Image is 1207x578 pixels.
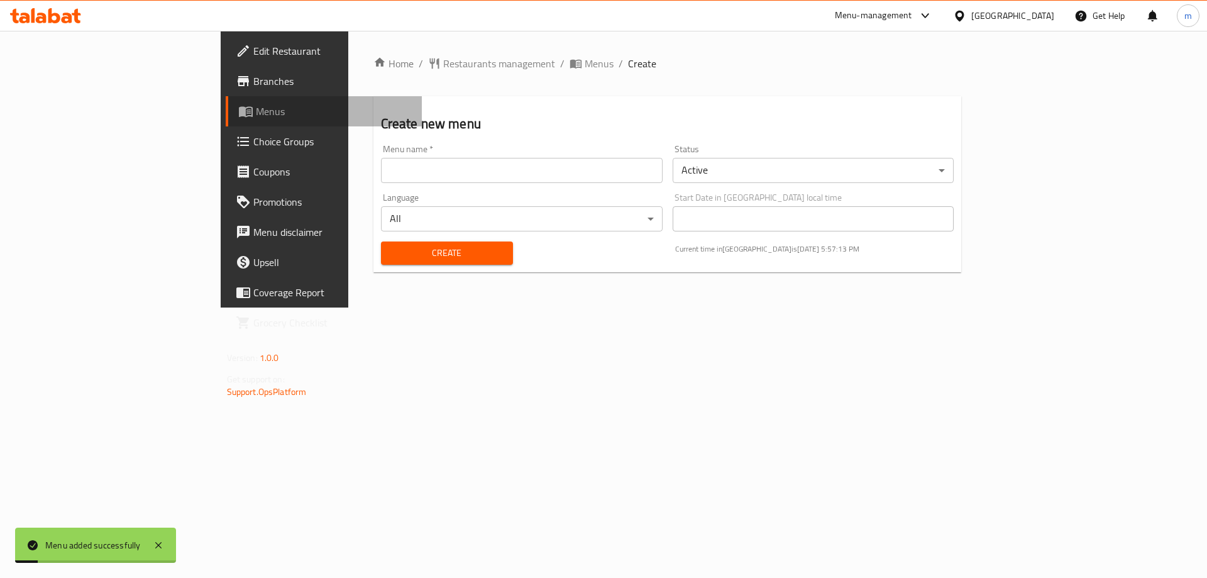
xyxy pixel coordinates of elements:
nav: breadcrumb [373,56,962,71]
span: Upsell [253,255,412,270]
div: Active [673,158,954,183]
a: Branches [226,66,422,96]
a: Coupons [226,157,422,187]
span: Grocery Checklist [253,315,412,330]
a: Restaurants management [428,56,555,71]
div: Menu-management [835,8,912,23]
li: / [619,56,623,71]
p: Current time in [GEOGRAPHIC_DATA] is [DATE] 5:57:13 PM [675,243,954,255]
span: m [1184,9,1192,23]
div: All [381,206,663,231]
input: Please enter Menu name [381,158,663,183]
a: Grocery Checklist [226,308,422,338]
span: Menu disclaimer [253,225,412,240]
span: Branches [253,74,412,89]
a: Edit Restaurant [226,36,422,66]
a: Coverage Report [226,277,422,308]
span: Coverage Report [253,285,412,300]
span: 1.0.0 [260,350,279,366]
a: Menu disclaimer [226,217,422,247]
a: Menus [570,56,614,71]
a: Support.OpsPlatform [227,384,307,400]
button: Create [381,242,513,265]
h2: Create new menu [381,114,954,133]
span: Menus [585,56,614,71]
span: Menus [256,104,412,119]
div: [GEOGRAPHIC_DATA] [971,9,1054,23]
span: Edit Restaurant [253,43,412,58]
span: Coupons [253,164,412,179]
span: Restaurants management [443,56,555,71]
span: Promotions [253,194,412,209]
a: Menus [226,96,422,126]
li: / [560,56,565,71]
span: Create [391,245,503,261]
span: Version: [227,350,258,366]
span: Get support on: [227,371,285,387]
span: Choice Groups [253,134,412,149]
span: Create [628,56,656,71]
div: Menu added successfully [45,538,141,552]
a: Choice Groups [226,126,422,157]
a: Upsell [226,247,422,277]
a: Promotions [226,187,422,217]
